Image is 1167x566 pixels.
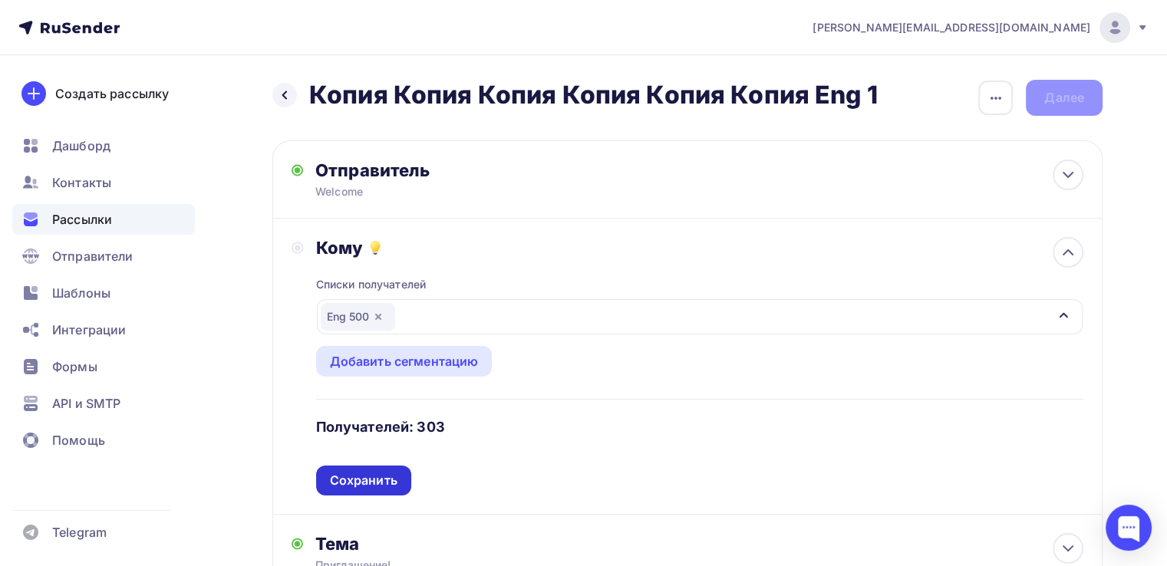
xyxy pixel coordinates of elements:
a: [PERSON_NAME][EMAIL_ADDRESS][DOMAIN_NAME] [813,12,1149,43]
span: Telegram [52,523,107,541]
span: [PERSON_NAME][EMAIL_ADDRESS][DOMAIN_NAME] [813,20,1090,35]
div: Welcome [315,184,615,199]
span: Дашборд [52,137,110,155]
a: Рассылки [12,204,195,235]
a: Контакты [12,167,195,198]
div: Отправитель [315,160,648,181]
h2: Копия Копия Копия Копия Копия Копия Eng 1 [309,80,878,110]
span: Рассылки [52,210,112,229]
div: Eng 500 [321,303,395,331]
a: Отправители [12,241,195,271]
button: Eng 500 [316,298,1083,335]
div: Сохранить [330,472,397,489]
span: Шаблоны [52,284,110,302]
span: Контакты [52,173,111,192]
span: Отправители [52,247,134,265]
div: Кому [316,237,1083,258]
div: Добавить сегментацию [330,352,479,370]
span: Формы [52,357,97,376]
span: API и SMTP [52,394,120,413]
a: Формы [12,351,195,382]
div: Создать рассылку [55,84,169,103]
a: Дашборд [12,130,195,161]
div: Списки получателей [316,277,427,292]
h4: Получателей: 303 [316,418,445,436]
span: Интеграции [52,321,126,339]
div: Тема [315,533,618,554]
span: Помощь [52,431,105,449]
a: Шаблоны [12,278,195,308]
